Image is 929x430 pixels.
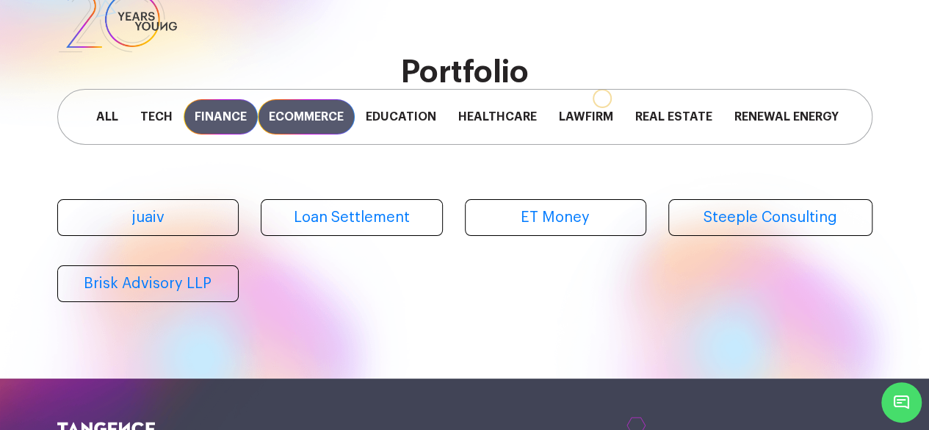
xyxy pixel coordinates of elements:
[723,99,850,135] span: Renewal Energy
[548,99,624,135] span: Lawfirm
[57,199,239,236] a: juaiv
[465,199,647,236] a: ET Money
[261,199,443,236] a: Loan Settlement
[355,99,447,135] span: Education
[881,382,922,423] span: Chat Widget
[57,265,239,302] a: Brisk Advisory LLP
[129,99,184,135] span: Tech
[85,99,129,135] span: All
[668,199,872,236] a: Steeple Consulting
[184,99,258,135] span: Finance
[447,99,548,135] span: Healthcare
[57,55,872,89] h2: Portfolio
[624,99,723,135] span: Real Estate
[258,99,355,135] span: Ecommerce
